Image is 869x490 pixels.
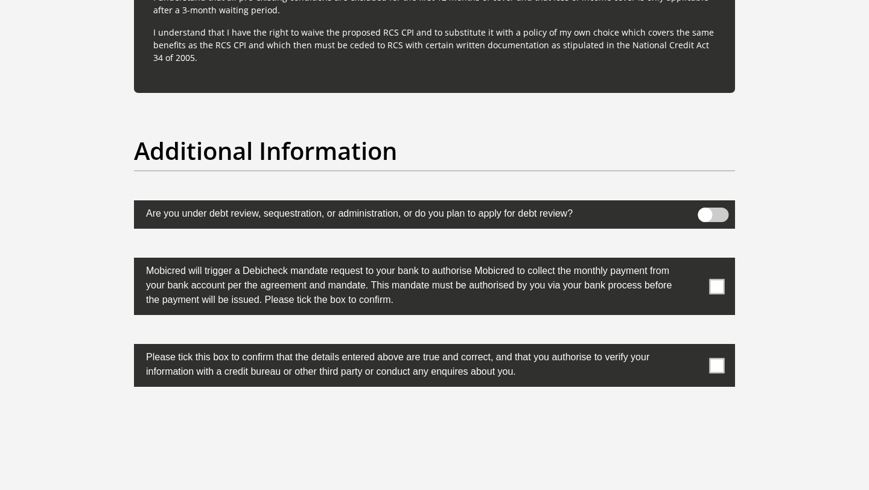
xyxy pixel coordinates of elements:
label: Are you under debt review, sequestration, or administration, or do you plan to apply for debt rev... [134,200,675,224]
p: I understand that I have the right to waive the proposed RCS CPI and to substitute it with a poli... [153,26,716,64]
iframe: reCAPTCHA [343,416,526,463]
h2: Additional Information [134,136,735,165]
label: Please tick this box to confirm that the details entered above are true and correct, and that you... [134,344,675,382]
label: Mobicred will trigger a Debicheck mandate request to your bank to authorise Mobicred to collect t... [134,258,675,310]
